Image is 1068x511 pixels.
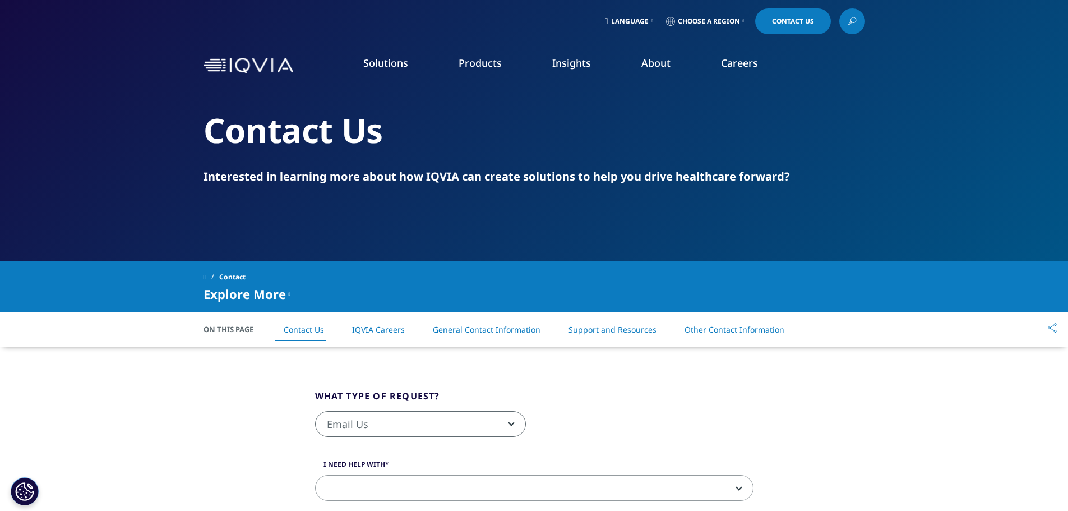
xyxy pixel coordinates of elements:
span: Choose a Region [678,17,740,26]
a: Contact Us [284,324,324,335]
span: On This Page [204,324,265,335]
h2: Contact Us [204,109,865,151]
a: Contact Us [755,8,831,34]
a: General Contact Information [433,324,540,335]
a: Solutions [363,56,408,70]
span: Contact [219,267,246,287]
label: I need help with [315,459,753,475]
span: Email Us [315,411,526,437]
a: Insights [552,56,591,70]
a: About [641,56,671,70]
nav: Primary [298,39,865,92]
a: IQVIA Careers [352,324,405,335]
a: Support and Resources [568,324,656,335]
a: Other Contact Information [685,324,784,335]
a: Products [459,56,502,70]
img: IQVIA Healthcare Information Technology and Pharma Clinical Research Company [204,58,293,74]
span: Email Us [316,412,525,438]
legend: What type of request? [315,389,440,411]
button: Cookie Settings [11,477,39,505]
span: Contact Us [772,18,814,25]
span: Explore More [204,287,286,301]
div: Interested in learning more about how IQVIA can create solutions to help you drive healthcare for... [204,169,865,185]
a: Careers [721,56,758,70]
span: Language [611,17,649,26]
